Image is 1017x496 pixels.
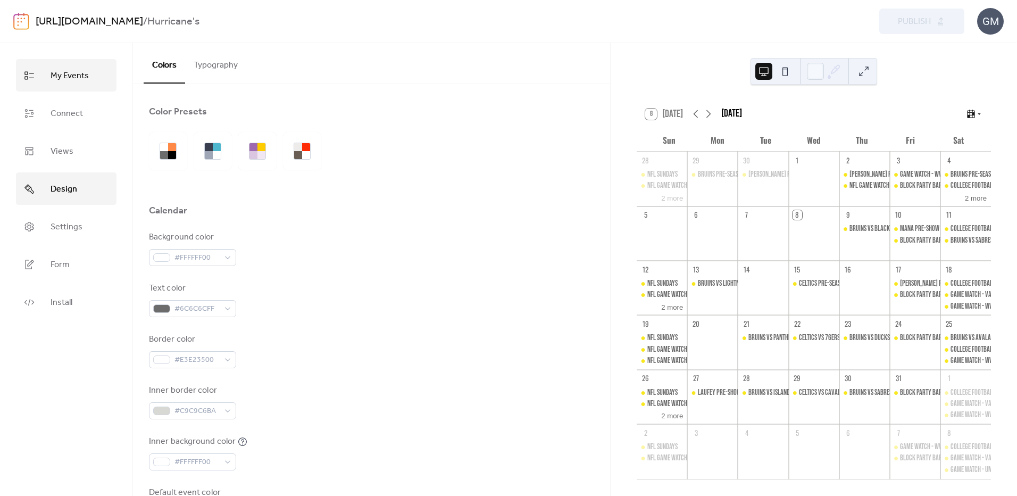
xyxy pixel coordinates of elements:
div: [DATE] [721,106,742,122]
div: MANA PRE-SHOW PARTY [890,224,940,234]
div: GAME WATCH - WVU [900,169,945,180]
div: COLLEGE FOOTBALL SATURDAYS [940,278,991,289]
span: Settings [51,219,82,235]
div: GAME WATCH - WVU [940,410,991,420]
div: NFL GAME WATCH - 49ERS [637,399,687,409]
span: #6C6C6CFF [174,303,219,316]
div: NFL GAME WATCH - 49ERS [647,453,706,464]
div: NFL GAME WATCH - 49ERS [849,180,908,191]
span: #FFFFFF00 [174,456,219,469]
div: 17 [894,264,903,274]
div: GAME WATCH - WVU [951,410,996,420]
div: 30 [843,374,853,383]
div: BRUINS vs ISLANDERS [748,387,798,398]
div: NFL GAME WATCH - 49ERS [647,399,706,409]
div: Inner border color [149,384,234,397]
button: 2 more [961,192,991,203]
div: Block Party Bar Crawl [900,333,960,343]
div: 4 [944,155,954,165]
div: BRUINS PRE-SEASON [698,169,745,180]
div: BRUINS vs SABRES [849,387,892,398]
div: Block Party Bar Crawl [900,453,960,464]
div: BRUINS PRE-SEASON [940,169,991,180]
div: NFL SUNDAYS [637,278,687,289]
img: logo [13,13,29,30]
div: BRUINS vs LIGHTNING [698,278,747,289]
button: Colors [144,43,185,84]
div: COLLEGE FOOTBALL SATURDAYS [940,387,991,398]
div: BRUINS vs DUCKS [849,333,890,343]
div: 22 [793,319,802,329]
div: Wed [790,129,838,152]
div: Block Party Bar Crawl [890,453,940,464]
div: Block Party Bar Crawl [900,290,960,300]
div: Block Party Bar Crawl [900,387,960,398]
button: 2 more [657,192,687,203]
div: Tue [741,129,790,152]
div: BRUINS vs BLACKHAWKS - HOME OPENER [849,224,943,234]
div: CELTICS vs 76ERS - HOME OPENER [799,333,877,343]
div: GAME WATCH - VANDERBILT [940,453,991,464]
div: 27 [691,374,701,383]
div: NFL GAME WATCH - BROWNS [637,344,687,355]
div: BRUINS PRE-SEASON [951,169,997,180]
div: RENEE RAPP PRE-SHOW PARTY [839,169,890,180]
div: BRUINS vs DUCKS [839,333,890,343]
div: BRUINS vs PANTHERS [748,333,797,343]
div: 8 [944,428,954,437]
div: 24 [894,319,903,329]
b: / [143,12,147,32]
div: 4 [742,428,752,437]
div: 2 [843,155,853,165]
span: #C9C9C6BA [174,405,219,418]
div: BRUINS vs SABRES [839,387,890,398]
div: 23 [843,319,853,329]
div: GAME WATCH - WVU [940,301,991,312]
div: 5 [793,428,802,437]
div: NFL SUNDAYS [647,387,678,398]
div: 12 [640,264,650,274]
div: Calendar [149,204,187,217]
div: 18 [944,264,954,274]
div: GAME WATCH - VANDERBILT [951,453,1013,464]
div: 21 [742,319,752,329]
div: 6 [691,210,701,220]
div: Background color [149,231,234,244]
span: Form [51,257,70,273]
div: GAME WATCH - WVU [951,301,996,312]
div: CELTICS PRE-SEASON [799,278,847,289]
a: Design [16,172,116,205]
div: 14 [742,264,752,274]
div: BRUINS vs PANTHERS [738,333,788,343]
div: NFL GAME WATCH - 49ERS [637,356,687,366]
div: LAUFEY PRE-SHOW PARTY [698,387,757,398]
div: 25 [944,319,954,329]
div: [PERSON_NAME] PRE-SHOW PARTY [849,169,929,180]
div: Block Party Bar Crawl [890,387,940,398]
div: CELTICS vs CAVALIERS [789,387,839,398]
div: NFL SUNDAYS [647,169,678,180]
div: 15 [793,264,802,274]
div: 7 [742,210,752,220]
span: My Events [51,68,89,84]
div: NFL GAME WATCH - BROWNS [647,344,711,355]
div: Sat [934,129,982,152]
div: 28 [640,155,650,165]
div: GAME WATCH - WVU [890,442,940,452]
div: GAME WATCH - WVU [940,356,991,366]
div: 31 [894,374,903,383]
div: NFL GAME WATCH - 49ERS [647,356,706,366]
button: 2 more [657,301,687,312]
div: NFL GAME WATCH - 49ERS [839,180,890,191]
button: 2 more [657,410,687,420]
a: My Events [16,59,116,92]
div: Thu [838,129,886,152]
div: NFL SUNDAYS [637,442,687,452]
div: NFL GAME WATCH - BROWNS [637,180,687,191]
div: GAME WATCH - WVU [951,356,996,366]
div: 28 [742,374,752,383]
a: Settings [16,210,116,243]
div: 6 [843,428,853,437]
div: 2 [640,428,650,437]
div: NFL SUNDAYS [647,278,678,289]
